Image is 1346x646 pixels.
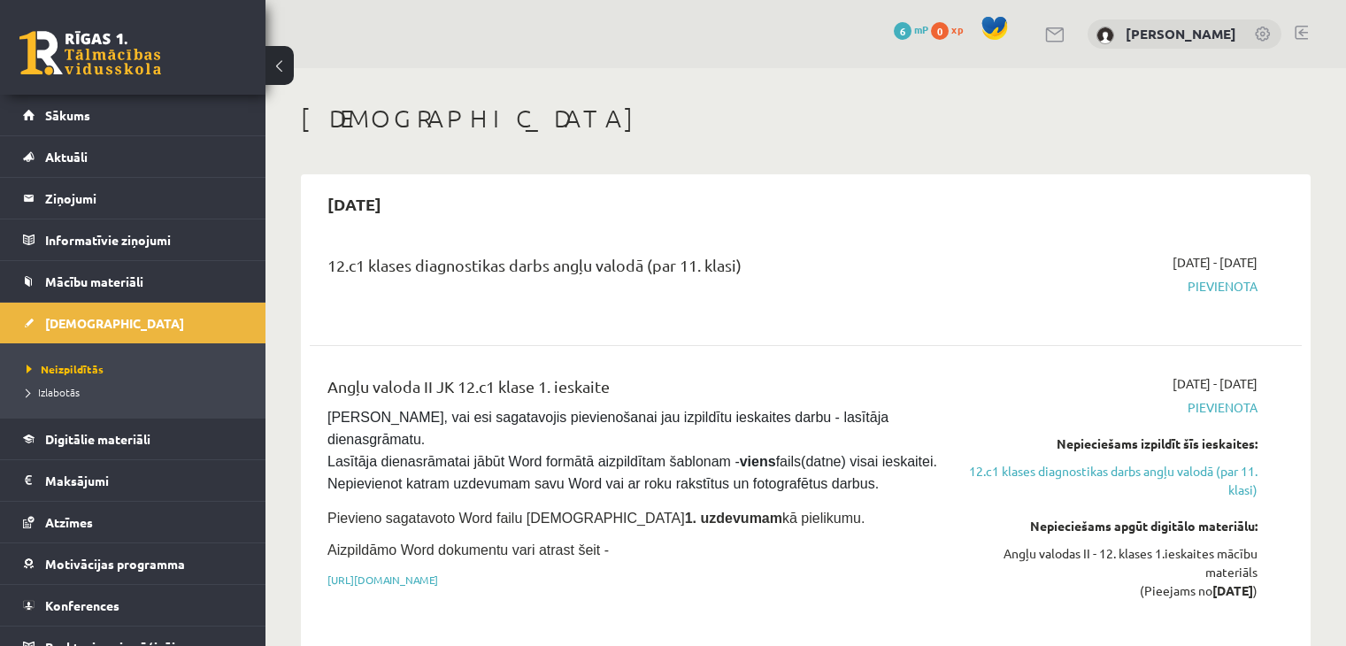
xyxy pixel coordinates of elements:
a: Konferences [23,585,243,626]
legend: Ziņojumi [45,178,243,219]
span: Sākums [45,107,90,123]
span: Izlabotās [27,385,80,399]
a: Maksājumi [23,460,243,501]
span: Pievienota [965,398,1258,417]
span: Motivācijas programma [45,556,185,572]
a: Mācību materiāli [23,261,243,302]
span: Atzīmes [45,514,93,530]
span: [DEMOGRAPHIC_DATA] [45,315,184,331]
span: [PERSON_NAME], vai esi sagatavojis pievienošanai jau izpildītu ieskaites darbu - lasītāja dienasg... [327,410,941,491]
span: Digitālie materiāli [45,431,150,447]
img: Alisa Griščuka [1096,27,1114,44]
legend: Informatīvie ziņojumi [45,219,243,260]
span: 6 [894,22,911,40]
a: Informatīvie ziņojumi [23,219,243,260]
a: Rīgas 1. Tālmācības vidusskola [19,31,161,75]
a: Izlabotās [27,384,248,400]
div: Nepieciešams izpildīt šīs ieskaites: [965,435,1258,453]
strong: viens [740,454,776,469]
strong: [DATE] [1212,582,1253,598]
a: Sākums [23,95,243,135]
a: Aktuāli [23,136,243,177]
div: Angļu valoda II JK 12.c1 klase 1. ieskaite [327,374,939,407]
a: 12.c1 klases diagnostikas darbs angļu valodā (par 11. klasi) [965,462,1258,499]
div: 12.c1 klases diagnostikas darbs angļu valodā (par 11. klasi) [327,253,939,286]
strong: 1. uzdevumam [685,511,782,526]
a: Digitālie materiāli [23,419,243,459]
span: Pievienota [965,277,1258,296]
span: [DATE] - [DATE] [1173,253,1258,272]
h2: [DATE] [310,183,399,225]
a: Neizpildītās [27,361,248,377]
legend: Maksājumi [45,460,243,501]
a: [DEMOGRAPHIC_DATA] [23,303,243,343]
div: Nepieciešams apgūt digitālo materiālu: [965,517,1258,535]
a: 6 mP [894,22,928,36]
span: mP [914,22,928,36]
a: [PERSON_NAME] [1126,25,1236,42]
a: Atzīmes [23,502,243,542]
span: Neizpildītās [27,362,104,376]
h1: [DEMOGRAPHIC_DATA] [301,104,1311,134]
span: Konferences [45,597,119,613]
span: [DATE] - [DATE] [1173,374,1258,393]
span: Aktuāli [45,149,88,165]
span: Mācību materiāli [45,273,143,289]
a: 0 xp [931,22,972,36]
a: Motivācijas programma [23,543,243,584]
span: xp [951,22,963,36]
a: Ziņojumi [23,178,243,219]
a: [URL][DOMAIN_NAME] [327,573,438,587]
span: 0 [931,22,949,40]
div: Angļu valodas II - 12. klases 1.ieskaites mācību materiāls (Pieejams no ) [965,544,1258,600]
span: Aizpildāmo Word dokumentu vari atrast šeit - [327,542,609,558]
span: Pievieno sagatavoto Word failu [DEMOGRAPHIC_DATA] kā pielikumu. [327,511,865,526]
